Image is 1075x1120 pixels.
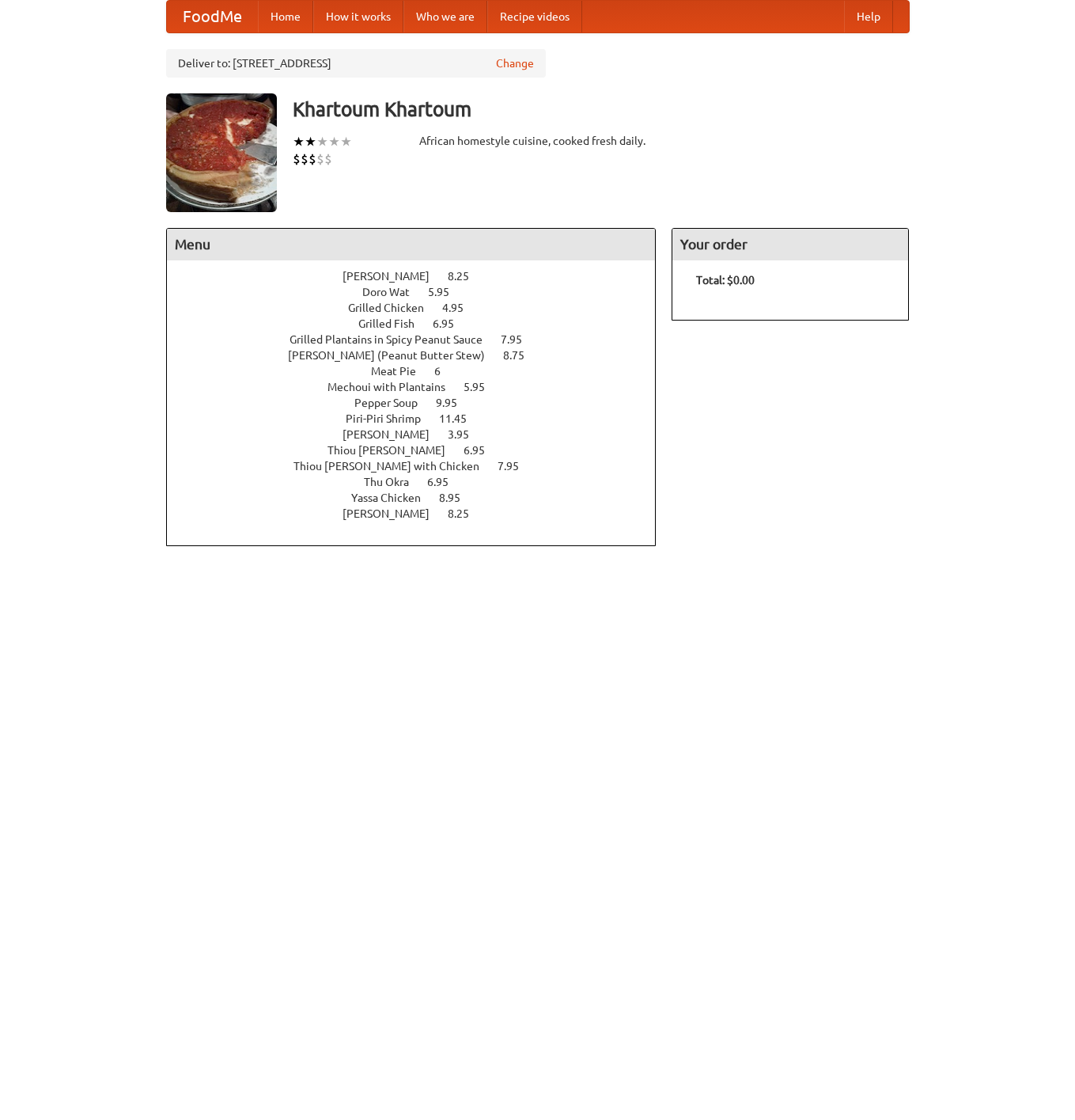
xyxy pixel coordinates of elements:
li: ★ [293,133,305,150]
span: Mechoui with Plantains [327,381,461,393]
a: Who we are [403,1,487,32]
li: $ [308,150,316,168]
span: 5.95 [428,286,465,298]
li: $ [293,150,301,168]
span: [PERSON_NAME] (Peanut Butter Stew) [288,349,501,362]
a: Grilled Chicken 4.95 [348,302,493,314]
a: Recipe videos [487,1,582,32]
li: ★ [340,133,352,150]
span: Yassa Chicken [351,492,437,504]
span: [PERSON_NAME] [343,270,445,283]
span: 11.45 [439,412,483,425]
a: How it works [313,1,403,32]
span: Grilled Fish [358,317,430,330]
a: [PERSON_NAME] 8.25 [343,507,498,520]
a: [PERSON_NAME] 8.25 [343,270,498,283]
li: $ [324,150,332,168]
a: Yassa Chicken 8.95 [351,492,490,504]
span: Thiou [PERSON_NAME] with Chicken [293,460,495,473]
a: [PERSON_NAME] 3.95 [343,428,498,441]
div: African homestyle cuisine, cooked fresh daily. [419,133,657,149]
span: Meat Pie [371,365,432,378]
a: Piri-Piri Shrimp 11.45 [346,412,496,425]
a: Doro Wat 5.95 [362,286,479,298]
span: [PERSON_NAME] [343,507,445,520]
span: Thu Okra [364,476,425,488]
span: 7.95 [501,333,538,346]
li: ★ [305,133,316,150]
span: [PERSON_NAME] [343,428,445,441]
a: Meat Pie 6 [371,365,470,378]
a: Home [258,1,313,32]
span: 6.95 [427,476,464,488]
span: 9.95 [436,397,473,409]
a: Help [844,1,893,32]
a: Thiou [PERSON_NAME] 6.95 [327,444,514,457]
span: 8.95 [439,492,476,504]
span: 7.95 [498,460,535,473]
span: 3.95 [448,428,485,441]
a: Grilled Fish 6.95 [358,317,483,330]
span: 6.95 [464,444,501,457]
a: Thiou [PERSON_NAME] with Chicken 7.95 [293,460,548,473]
div: Deliver to: [STREET_ADDRESS] [166,49,546,78]
span: 8.25 [448,507,485,520]
span: 5.95 [464,381,501,393]
li: ★ [328,133,340,150]
a: Grilled Plantains in Spicy Peanut Sauce 7.95 [290,333,551,346]
span: 4.95 [442,302,479,314]
h4: Your order [672,229,908,260]
h4: Menu [167,229,656,260]
span: Grilled Chicken [348,302,440,314]
b: Total: $0.00 [696,274,755,287]
a: Mechoui with Plantains 5.95 [327,381,514,393]
a: [PERSON_NAME] (Peanut Butter Stew) 8.75 [288,349,554,362]
li: ★ [316,133,328,150]
span: 8.75 [503,349,540,362]
span: Piri-Piri Shrimp [346,412,437,425]
a: Pepper Soup 9.95 [354,397,486,409]
span: 8.25 [448,270,485,283]
span: Grilled Plantains in Spicy Peanut Sauce [290,333,498,346]
img: angular.jpg [166,93,277,212]
span: 6 [434,365,456,378]
span: Doro Wat [362,286,426,298]
span: Pepper Soup [354,397,433,409]
li: $ [301,150,308,168]
span: 6.95 [433,317,470,330]
span: Thiou [PERSON_NAME] [327,444,461,457]
h3: Khartoum Khartoum [293,93,910,125]
li: $ [316,150,324,168]
a: Thu Okra 6.95 [364,476,478,488]
a: Change [496,55,534,71]
a: FoodMe [167,1,258,32]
